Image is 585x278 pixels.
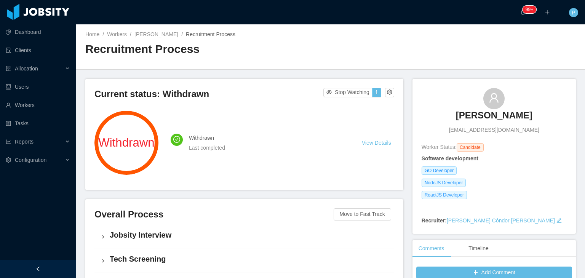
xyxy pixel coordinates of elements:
button: icon: eye-invisibleStop Watching [323,88,372,97]
i: icon: bell [520,10,526,15]
i: icon: solution [6,66,11,71]
i: icon: right [101,235,105,239]
span: P [572,8,575,17]
h4: Withdrawn [189,134,344,142]
h4: Tech Screening [110,254,388,264]
i: icon: right [101,259,105,263]
span: [EMAIL_ADDRESS][DOMAIN_NAME] [449,126,539,134]
button: 1 [372,88,381,97]
span: Configuration [15,157,46,163]
span: ReactJS Developer [422,191,467,199]
span: Recruitment Process [186,31,235,37]
div: Timeline [462,240,494,257]
a: Home [85,31,99,37]
i: icon: plus [545,10,550,15]
span: GO Developer [422,166,457,175]
strong: Software development [422,155,478,161]
span: / [102,31,104,37]
a: icon: robotUsers [6,79,70,94]
span: Withdrawn [94,137,158,149]
a: icon: pie-chartDashboard [6,24,70,40]
span: Worker Status: [422,144,457,150]
span: / [130,31,131,37]
span: Candidate [457,143,484,152]
sup: 1731 [523,6,536,13]
span: Reports [15,139,34,145]
span: Allocation [15,66,38,72]
strong: Recruiter: [422,217,447,224]
span: / [181,31,183,37]
i: icon: line-chart [6,139,11,144]
h4: Jobsity Interview [110,230,388,240]
div: icon: rightTech Screening [94,249,394,273]
i: icon: setting [6,157,11,163]
div: icon: rightJobsity Interview [94,225,394,249]
h3: Current status: Withdrawn [94,88,323,100]
a: [PERSON_NAME] Cóndor [PERSON_NAME] [447,217,555,224]
a: icon: profileTasks [6,116,70,131]
h3: [PERSON_NAME] [456,109,532,121]
span: NodeJS Developer [422,179,466,187]
a: icon: auditClients [6,43,70,58]
a: View Details [362,140,391,146]
h2: Recruitment Process [85,42,331,57]
a: Workers [107,31,127,37]
i: icon: edit [556,218,562,223]
a: [PERSON_NAME] [134,31,178,37]
h3: Overall Process [94,208,334,220]
i: icon: check-circle [173,136,180,143]
i: icon: user [489,93,499,103]
a: [PERSON_NAME] [456,109,532,126]
div: Last completed [189,144,344,152]
button: Move to Fast Track [334,208,391,220]
a: icon: userWorkers [6,97,70,113]
button: icon: setting [385,88,394,97]
div: Comments [412,240,451,257]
